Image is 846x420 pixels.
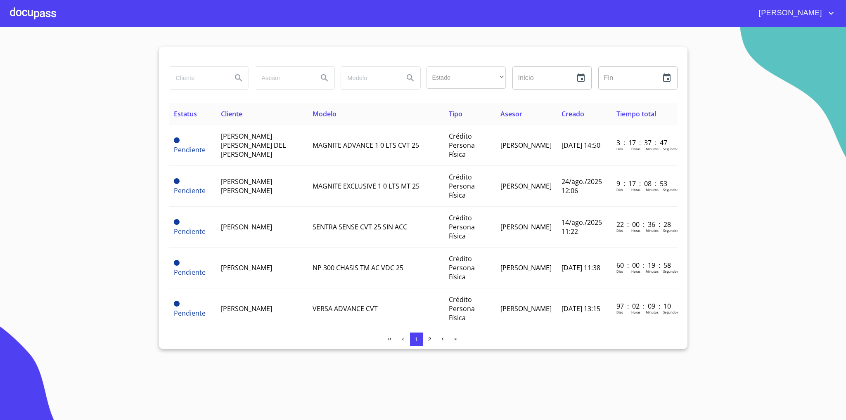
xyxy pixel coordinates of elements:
span: [DATE] 14:50 [562,141,600,150]
span: Crédito Persona Física [449,254,475,281]
span: 2 [428,336,431,342]
button: account of current user [753,7,836,20]
span: Pendiente [174,137,180,143]
span: 1 [415,336,418,342]
p: Minutos [646,269,659,274]
span: Pendiente [174,301,180,307]
span: SENTRA SENSE CVT 25 SIN ACC [313,222,407,231]
span: MAGNITE ADVANCE 1 0 LTS CVT 25 [313,141,419,150]
span: Pendiente [174,309,206,318]
span: MAGNITE EXCLUSIVE 1 0 LTS MT 25 [313,182,419,191]
span: [PERSON_NAME] [221,263,272,272]
p: Segundos [663,228,678,233]
p: Minutos [646,187,659,192]
span: [PERSON_NAME] [500,182,552,191]
p: Dias [616,228,623,233]
span: Crédito Persona Física [449,172,475,200]
span: Estatus [174,109,197,118]
p: Segundos [663,146,678,151]
p: Horas [631,228,640,233]
button: Search [315,68,334,88]
span: [PERSON_NAME] [500,141,552,150]
p: 9 : 17 : 08 : 53 [616,179,672,188]
span: Pendiente [174,268,206,277]
span: [PERSON_NAME] [PERSON_NAME] DEL [PERSON_NAME] [221,132,286,159]
span: Asesor [500,109,522,118]
input: search [169,67,225,89]
button: Search [229,68,249,88]
span: Pendiente [174,145,206,154]
p: Dias [616,310,623,314]
p: Horas [631,269,640,274]
p: Dias [616,187,623,192]
span: Cliente [221,109,242,118]
span: [PERSON_NAME] [753,7,826,20]
span: 14/ago./2025 11:22 [562,218,602,236]
span: [PERSON_NAME] [PERSON_NAME] [221,177,272,195]
span: [PERSON_NAME] [221,304,272,313]
span: Tiempo total [616,109,656,118]
span: [PERSON_NAME] [500,222,552,231]
p: Horas [631,146,640,151]
span: Pendiente [174,186,206,195]
button: 2 [423,333,436,346]
p: 97 : 02 : 09 : 10 [616,302,672,311]
span: Modelo [313,109,337,118]
span: 24/ago./2025 12:06 [562,177,602,195]
p: Segundos [663,269,678,274]
span: [DATE] 13:15 [562,304,600,313]
span: [DATE] 11:38 [562,263,600,272]
p: Minutos [646,310,659,314]
span: Tipo [449,109,462,118]
p: 22 : 00 : 36 : 28 [616,220,672,229]
span: Crédito Persona Física [449,213,475,241]
span: [PERSON_NAME] [221,222,272,231]
span: Crédito Persona Física [449,295,475,322]
p: Segundos [663,310,678,314]
p: Segundos [663,187,678,192]
span: Creado [562,109,584,118]
span: Crédito Persona Física [449,132,475,159]
input: search [255,67,311,89]
span: Pendiente [174,219,180,225]
span: VERSA ADVANCE CVT [313,304,378,313]
button: 1 [410,333,423,346]
span: NP 300 CHASIS TM AC VDC 25 [313,263,403,272]
p: Horas [631,187,640,192]
span: Pendiente [174,178,180,184]
p: 3 : 17 : 37 : 47 [616,138,672,147]
p: Dias [616,146,623,151]
p: Minutos [646,228,659,233]
p: Dias [616,269,623,274]
button: Search [400,68,420,88]
span: [PERSON_NAME] [500,263,552,272]
p: Minutos [646,146,659,151]
input: search [341,67,397,89]
span: Pendiente [174,227,206,236]
span: Pendiente [174,260,180,266]
p: 60 : 00 : 19 : 58 [616,261,672,270]
p: Horas [631,310,640,314]
div: ​ [427,66,506,89]
span: [PERSON_NAME] [500,304,552,313]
